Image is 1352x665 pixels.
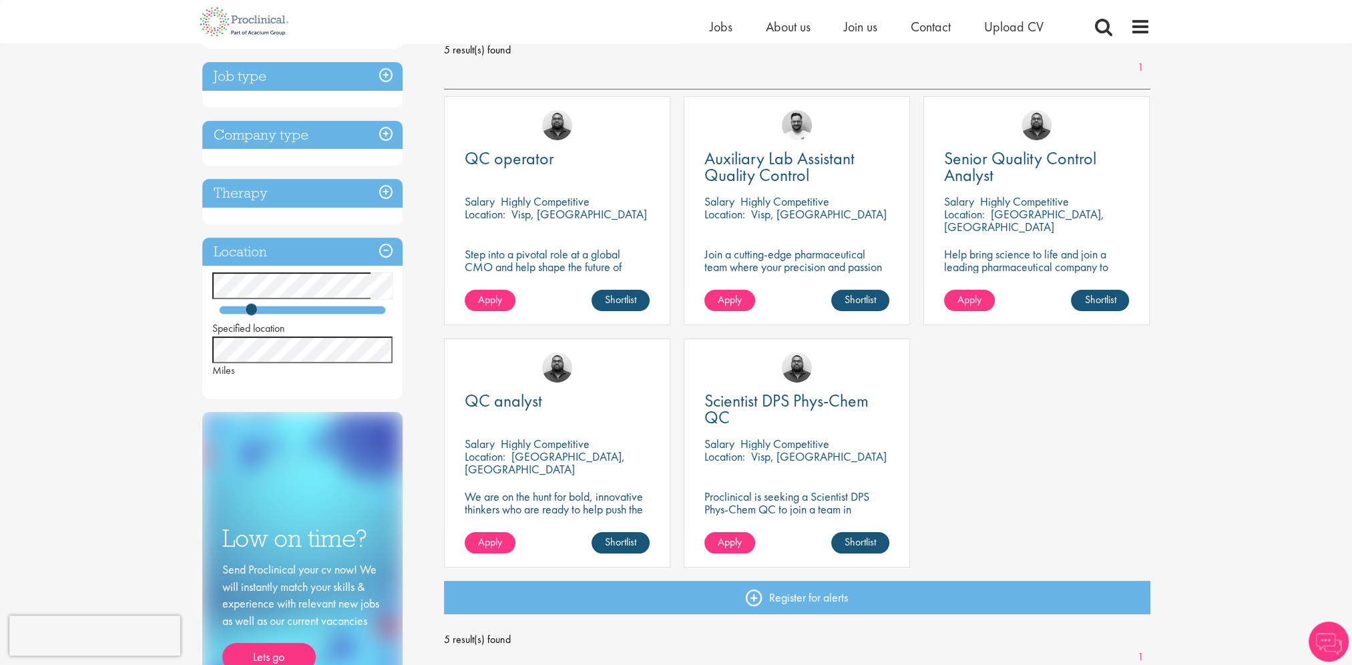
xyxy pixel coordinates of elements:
span: Salary [465,194,495,209]
a: Register for alerts [444,581,1150,614]
span: Apply [718,535,742,549]
img: Ashley Bennett [542,353,572,383]
img: Chatbot [1309,622,1349,662]
a: Apply [465,290,515,311]
a: Shortlist [1071,290,1129,311]
p: Step into a pivotal role at a global CMO and help shape the future of healthcare manufacturing. [465,248,650,286]
a: Apply [704,532,755,553]
h3: Company type [202,121,403,150]
span: Salary [465,436,495,451]
p: [GEOGRAPHIC_DATA], [GEOGRAPHIC_DATA] [944,206,1104,234]
a: Shortlist [592,532,650,553]
span: Location: [465,449,505,464]
span: Apply [478,292,502,306]
p: Join a cutting-edge pharmaceutical team where your precision and passion for quality will help sh... [704,248,889,298]
p: [GEOGRAPHIC_DATA], [GEOGRAPHIC_DATA] [465,449,625,477]
a: Shortlist [831,532,889,553]
span: Senior Quality Control Analyst [944,147,1096,186]
span: Location: [465,206,505,222]
a: Apply [704,290,755,311]
a: 1 [1131,60,1150,75]
span: Miles [212,363,235,377]
h3: Job type [202,62,403,91]
p: Highly Competitive [740,436,829,451]
span: Auxiliary Lab Assistant Quality Control [704,147,855,186]
p: Highly Competitive [501,436,590,451]
span: Apply [718,292,742,306]
p: Highly Competitive [980,194,1069,209]
span: Location: [704,449,745,464]
p: Proclinical is seeking a Scientist DPS Phys-Chem QC to join a team in [GEOGRAPHIC_DATA] [704,490,889,528]
span: Specified location [212,321,285,335]
h3: Low on time? [222,525,383,551]
img: Ashley Bennett [1022,110,1052,140]
span: Apply [478,535,502,549]
a: Scientist DPS Phys-Chem QC [704,393,889,426]
a: Auxiliary Lab Assistant Quality Control [704,150,889,184]
a: About us [766,18,811,35]
p: Help bring science to life and join a leading pharmaceutical company to play a key role in delive... [944,248,1129,311]
span: QC analyst [465,389,542,412]
h3: Therapy [202,179,403,208]
a: Apply [944,290,995,311]
a: Shortlist [831,290,889,311]
span: Scientist DPS Phys-Chem QC [704,389,869,429]
a: Contact [911,18,951,35]
span: QC operator [465,147,554,170]
p: Highly Competitive [501,194,590,209]
a: Join us [844,18,877,35]
span: 5 result(s) found [444,40,1150,60]
a: Apply [465,532,515,553]
img: Emile De Beer [782,110,812,140]
a: Senior Quality Control Analyst [944,150,1129,184]
span: Location: [944,206,985,222]
p: Visp, [GEOGRAPHIC_DATA] [751,206,887,222]
p: Visp, [GEOGRAPHIC_DATA] [511,206,647,222]
a: Shortlist [592,290,650,311]
p: We are on the hunt for bold, innovative thinkers who are ready to help push the boundaries of sci... [465,490,650,541]
h3: Location [202,238,403,266]
img: Ashley Bennett [782,353,812,383]
a: Upload CV [984,18,1044,35]
a: QC analyst [465,393,650,409]
iframe: reCAPTCHA [9,616,180,656]
p: Highly Competitive [740,194,829,209]
span: 5 result(s) found [444,630,1150,650]
p: Visp, [GEOGRAPHIC_DATA] [751,449,887,464]
img: Ashley Bennett [542,110,572,140]
span: Salary [704,194,734,209]
span: Salary [944,194,974,209]
span: Location: [704,206,745,222]
a: QC operator [465,150,650,167]
a: Jobs [710,18,732,35]
span: Apply [957,292,981,306]
a: 1 [1131,650,1150,665]
span: Salary [704,436,734,451]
